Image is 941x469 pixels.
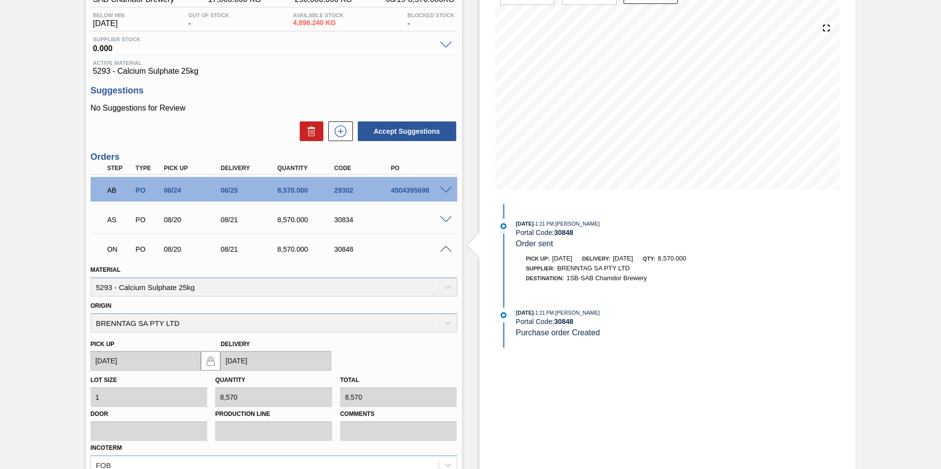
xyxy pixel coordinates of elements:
[501,312,506,318] img: atual
[332,186,395,194] div: 29302
[161,216,225,224] div: 08/20/2025
[526,275,564,281] span: Destination:
[293,12,344,18] span: Available Stock
[218,186,282,194] div: 06/25/2025
[388,186,452,194] div: 4504395698
[205,355,217,367] img: locked
[93,36,435,42] span: Supplier Stock
[534,221,554,227] span: - 1:21 PM
[133,245,162,253] div: Purchase order
[91,341,115,348] label: Pick up
[220,341,250,348] label: Delivery
[201,351,220,371] button: locked
[107,245,132,253] p: ON
[133,186,162,194] div: Purchase order
[613,255,633,262] span: [DATE]
[554,221,600,227] span: : [PERSON_NAME]
[293,19,344,27] span: 4,898.240 KG
[91,266,121,273] label: Material
[516,310,533,316] span: [DATE]
[526,256,550,262] span: Pick up:
[516,221,533,227] span: [DATE]
[186,12,232,28] div: -
[658,255,687,262] span: 8,570.000
[133,216,162,224] div: Purchase order
[188,12,229,18] span: Out Of Stock
[93,42,435,52] span: 0.000
[516,239,553,248] span: Order sent
[91,86,457,96] h3: Suggestions
[582,256,610,262] span: Delivery:
[93,67,455,76] span: 5293 - Calcium Sulphate 25kg
[215,377,245,383] label: Quantity
[516,318,750,325] div: Portal Code:
[554,229,573,236] strong: 30848
[501,223,506,229] img: atual
[105,209,134,231] div: Waiting for PO SAP
[552,255,572,262] span: [DATE]
[161,165,225,172] div: Pick up
[105,165,134,172] div: Step
[107,216,132,224] p: AS
[96,461,111,469] div: FOB
[218,165,282,172] div: Delivery
[133,165,162,172] div: Type
[218,245,282,253] div: 08/21/2025
[534,310,554,316] span: - 1:21 PM
[161,245,225,253] div: 08/20/2025
[91,377,117,383] label: Lot size
[353,120,457,142] div: Accept Suggestions
[215,407,332,421] label: Production Line
[340,407,457,421] label: Comments
[516,229,750,236] div: Portal Code:
[105,179,134,201] div: Awaiting Pick Up
[332,165,395,172] div: Code
[275,165,339,172] div: Quantity
[91,351,201,371] input: mm/dd/yyyy
[554,318,573,325] strong: 30848
[275,216,339,224] div: 8,570.000
[91,152,457,162] h3: Orders
[93,12,125,18] span: Below Min
[516,328,600,337] span: Purchase order Created
[107,186,132,194] p: AB
[566,274,647,282] span: 1SB-SAB Chamdor Brewery
[91,104,457,113] p: No Suggestions for Review
[93,19,125,28] span: [DATE]
[218,216,282,224] div: 08/21/2025
[405,12,457,28] div: -
[220,351,331,371] input: mm/dd/yyyy
[323,121,353,141] div: New suggestion
[91,407,208,421] label: Door
[557,264,629,272] span: BRENNTAG SA PTY LTD
[554,310,600,316] span: : [PERSON_NAME]
[275,245,339,253] div: 8,570.000
[91,302,112,309] label: Origin
[91,444,122,451] label: Incoterm
[93,60,455,66] span: Active Material
[388,165,452,172] div: PO
[408,12,455,18] span: Blocked Stock
[295,121,323,141] div: Delete Suggestions
[332,216,395,224] div: 30834
[332,245,395,253] div: 30848
[358,121,456,141] button: Accept Suggestions
[340,377,359,383] label: Total
[105,238,134,260] div: Negotiating Order
[643,256,655,262] span: Qty:
[275,186,339,194] div: 8,570.000
[526,265,555,271] span: Supplier:
[161,186,225,194] div: 06/24/2025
